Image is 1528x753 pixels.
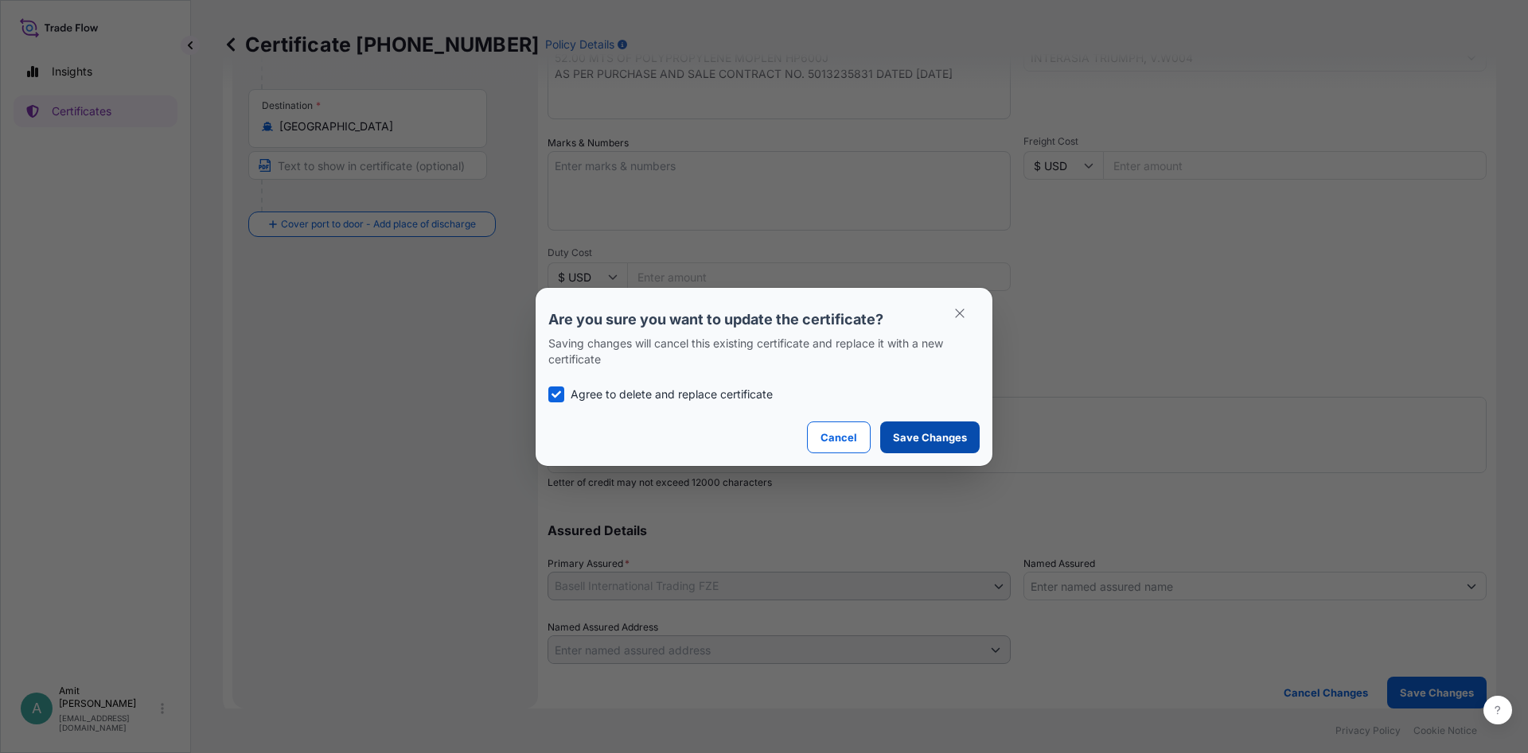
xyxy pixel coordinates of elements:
[807,421,871,453] button: Cancel
[893,429,967,445] p: Save Changes
[880,421,980,453] button: Save Changes
[548,310,980,329] p: Are you sure you want to update the certificate?
[571,386,773,402] p: Agree to delete and replace certificate
[821,429,857,445] p: Cancel
[548,336,980,367] p: Saving changes will cancel this existing certificate and replace it with a new certificate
